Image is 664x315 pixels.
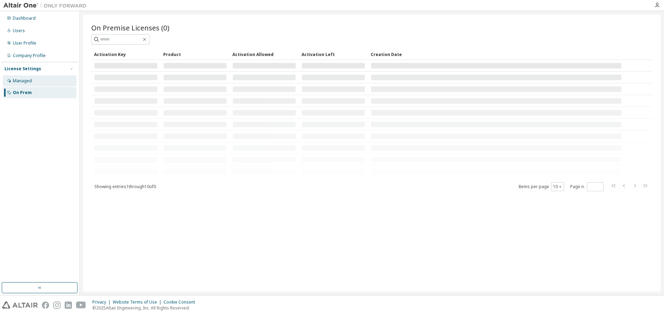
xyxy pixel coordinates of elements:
div: Managed [13,78,32,84]
span: Showing entries 1 through 10 of 0 [94,184,156,189]
div: On Prem [13,90,32,95]
div: Cookie Consent [164,299,199,305]
span: Page n. [570,182,603,191]
img: Altair One [3,2,90,9]
img: youtube.svg [76,302,86,309]
div: Product [163,49,227,60]
div: License Settings [4,66,41,72]
div: Dashboard [13,16,36,21]
div: User Profile [13,40,36,46]
img: altair_logo.svg [2,302,38,309]
p: © 2025 Altair Engineering, Inc. All Rights Reserved. [92,305,199,311]
div: Creation Date [371,49,622,60]
div: Company Profile [13,53,46,58]
span: Items per page [518,182,564,191]
div: Website Terms of Use [113,299,164,305]
img: instagram.svg [53,302,61,309]
span: On Premise Licenses (0) [91,23,169,33]
div: Privacy [92,299,113,305]
img: facebook.svg [42,302,49,309]
div: Activation Left [302,49,365,60]
button: 10 [553,184,562,189]
div: Activation Allowed [232,49,296,60]
img: linkedin.svg [65,302,72,309]
div: Users [13,28,25,34]
div: Activation Key [94,49,158,60]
